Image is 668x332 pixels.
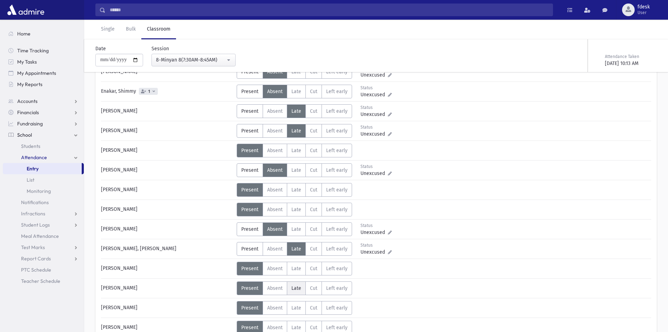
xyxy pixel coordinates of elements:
span: Present [241,285,258,291]
div: AttTypes [237,183,352,197]
span: Present [241,266,258,272]
div: AttTypes [237,242,352,256]
span: My Tasks [17,59,37,65]
span: Late [291,167,301,173]
a: Report Cards [3,253,84,264]
span: Present [241,305,258,311]
span: PTC Schedule [21,267,51,273]
span: Cut [310,266,317,272]
span: Left early [326,187,348,193]
div: Status [360,85,392,91]
span: Students [21,143,40,149]
span: Left early [326,266,348,272]
div: Status [360,242,392,248]
label: Date [95,45,106,52]
span: Unexcused [360,91,388,98]
span: Absent [267,108,283,114]
span: Financials [17,109,39,116]
span: Late [291,207,301,213]
span: Absent [267,167,283,173]
span: Left early [326,128,348,134]
div: [PERSON_NAME] [97,222,237,236]
span: Unexcused [360,229,388,236]
div: AttTypes [237,203,352,216]
span: Late [291,187,301,193]
span: Home [17,31,31,37]
span: Cut [310,187,317,193]
div: AttTypes [237,124,352,138]
button: 8-Minyan 8(7:30AM-8:45AM) [151,54,236,66]
span: Time Tracking [17,47,49,54]
span: Late [291,226,301,232]
div: Status [360,104,392,111]
span: Cut [310,128,317,134]
div: [PERSON_NAME] [97,281,237,295]
span: Left early [326,226,348,232]
span: Notifications [21,199,49,206]
span: Present [241,167,258,173]
div: [PERSON_NAME] [97,124,237,138]
span: Late [291,89,301,95]
span: Late [291,285,301,291]
span: Present [241,226,258,232]
span: Absent [267,246,283,252]
span: Accounts [17,98,38,104]
a: Single [95,20,120,39]
span: Cut [310,148,317,154]
span: Present [241,325,258,331]
span: Teacher Schedule [21,278,60,284]
a: My Tasks [3,56,84,67]
span: Left early [326,89,348,95]
span: Left early [326,207,348,213]
a: Test Marks [3,242,84,253]
div: [PERSON_NAME] [97,144,237,157]
span: Late [291,305,301,311]
div: Status [360,163,392,170]
span: List [27,177,34,183]
span: Absent [267,187,283,193]
span: Test Marks [21,244,45,250]
a: Home [3,28,84,39]
div: AttTypes [237,281,352,295]
span: Absent [267,285,283,291]
span: Left early [326,246,348,252]
span: Late [291,266,301,272]
a: Students [3,141,84,152]
span: Left early [326,305,348,311]
span: Left early [326,167,348,173]
span: Monitoring [27,188,51,194]
span: Absent [267,305,283,311]
div: AttTypes [237,262,352,275]
span: Absent [267,128,283,134]
div: Attendance Taken [605,53,655,60]
a: Classroom [141,20,176,39]
span: School [17,132,32,138]
a: Time Tracking [3,45,84,56]
div: [PERSON_NAME] [97,203,237,216]
span: Late [291,128,301,134]
span: User [637,10,650,15]
span: Meal Attendance [21,233,59,239]
a: Student Logs [3,219,84,230]
a: Attendance [3,152,84,163]
div: [PERSON_NAME] [97,104,237,118]
span: Late [291,108,301,114]
a: My Appointments [3,67,84,79]
span: Present [241,207,258,213]
div: [DATE] 10:13 AM [605,60,655,67]
a: Monitoring [3,185,84,197]
span: Present [241,128,258,134]
span: Cut [310,89,317,95]
span: Cut [310,108,317,114]
span: Cut [310,246,317,252]
span: My Appointments [17,70,56,76]
span: Present [241,108,258,114]
span: Absent [267,226,283,232]
a: Meal Attendance [3,230,84,242]
div: AttTypes [237,144,352,157]
span: 1 [147,89,151,94]
span: My Reports [17,81,42,87]
span: Unexcused [360,248,388,256]
div: AttTypes [237,222,352,236]
div: AttTypes [237,301,352,315]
